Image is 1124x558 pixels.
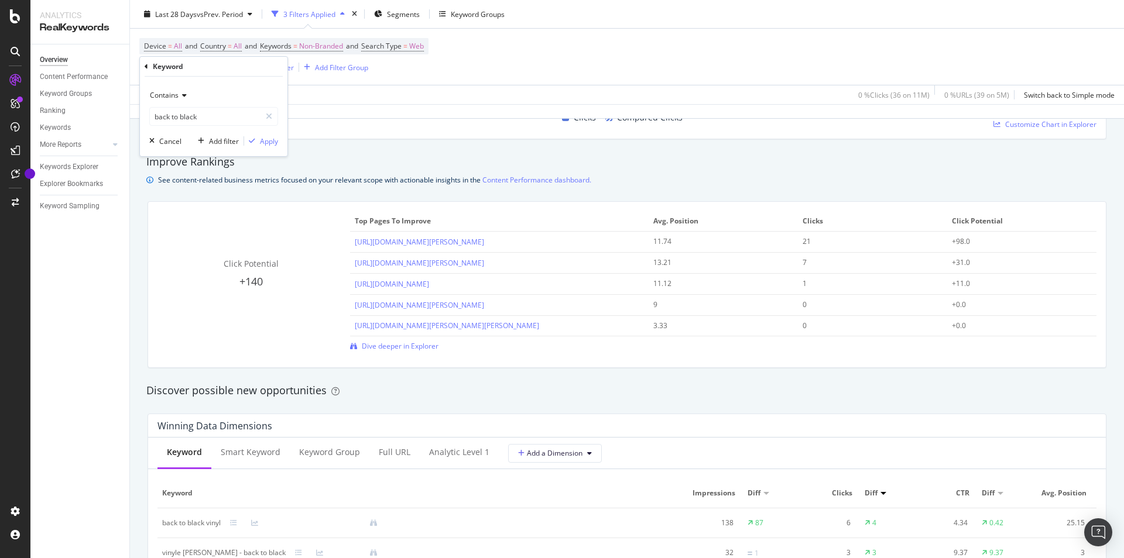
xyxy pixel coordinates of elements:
[144,41,166,51] span: Device
[40,71,121,83] a: Content Performance
[355,258,484,268] a: [URL][DOMAIN_NAME][PERSON_NAME]
[944,89,1009,99] div: 0 % URLs ( 39 on 5M )
[865,488,878,498] span: Diff
[40,139,81,151] div: More Reports
[260,136,278,146] div: Apply
[40,21,120,35] div: RealKeywords
[518,448,582,458] span: Add a Dimension
[283,9,335,19] div: 3 Filters Applied
[234,38,242,54] span: All
[429,446,489,458] div: analytic Level 1
[803,257,928,268] div: 7
[350,341,438,351] a: Dive deeper in Explorer
[197,9,243,19] span: vs Prev. Period
[952,321,1078,331] div: +0.0
[653,299,779,310] div: 9
[803,236,928,247] div: 21
[482,174,591,186] a: Content Performance dashboard.
[40,122,121,134] a: Keywords
[40,200,100,212] div: Keyword Sampling
[872,518,876,528] div: 4
[653,278,779,289] div: 11.12
[157,420,272,432] div: Winning Data Dimensions
[803,321,928,331] div: 0
[653,321,779,331] div: 3.33
[209,136,239,146] div: Add filter
[40,161,98,173] div: Keywords Explorer
[299,60,368,74] button: Add Filter Group
[806,488,852,498] span: Clicks
[146,383,1108,398] div: Discover possible new opportunities
[379,446,410,458] div: Full URL
[162,547,286,558] div: vinyle amy winehouse - back to black
[993,119,1096,129] a: Customize Chart in Explorer
[952,216,1089,226] span: Click Potential
[1040,518,1085,528] div: 25.15
[403,41,407,51] span: =
[162,518,221,528] div: back to black vinyl
[40,200,121,212] a: Keyword Sampling
[25,168,35,179] div: Tooltip anchor
[1084,518,1112,546] div: Open Intercom Messenger
[40,88,121,100] a: Keyword Groups
[167,446,202,458] div: Keyword
[989,547,1003,558] div: 9.37
[145,135,181,147] button: Cancel
[346,41,358,51] span: and
[315,62,368,72] div: Add Filter Group
[434,5,509,23] button: Keyword Groups
[146,154,1108,170] div: Improve Rankings
[1040,547,1085,558] div: 3
[40,54,68,66] div: Overview
[245,41,257,51] span: and
[806,518,851,528] div: 6
[952,299,1078,310] div: +0.0
[355,300,484,310] a: [URL][DOMAIN_NAME][PERSON_NAME]
[158,174,591,186] div: See content-related business metrics focused on your relevant scope with actionable insights in the
[267,5,349,23] button: 3 Filters Applied
[508,444,602,463] button: Add a Dimension
[239,274,263,288] span: +140
[155,9,197,19] span: Last 28 Days
[361,41,402,51] span: Search Type
[228,41,232,51] span: =
[1005,119,1096,129] span: Customize Chart in Explorer
[162,488,384,498] span: Keyword
[923,547,968,558] div: 9.37
[40,105,66,117] div: Ranking
[803,278,928,289] div: 1
[689,518,734,528] div: 138
[153,61,183,71] div: Keyword
[260,41,292,51] span: Keywords
[1019,85,1115,104] button: Switch back to Simple mode
[40,122,71,134] div: Keywords
[806,547,851,558] div: 3
[40,54,121,66] a: Overview
[748,552,752,555] img: Equal
[1024,89,1115,99] div: Switch back to Simple mode
[362,341,438,351] span: Dive deeper in Explorer
[803,299,928,310] div: 0
[653,257,779,268] div: 13.21
[923,488,969,498] span: CTR
[355,279,429,289] a: [URL][DOMAIN_NAME]
[299,446,360,458] div: Keyword Group
[40,105,121,117] a: Ranking
[689,547,734,558] div: 32
[409,38,424,54] span: Web
[185,41,197,51] span: and
[40,88,92,100] div: Keyword Groups
[40,178,121,190] a: Explorer Bookmarks
[40,178,103,190] div: Explorer Bookmarks
[872,547,876,558] div: 3
[221,446,280,458] div: Smart Keyword
[355,321,539,330] a: [URL][DOMAIN_NAME][PERSON_NAME][PERSON_NAME]
[40,71,108,83] div: Content Performance
[989,518,1003,528] div: 0.42
[349,8,359,20] div: times
[755,518,763,528] div: 87
[40,9,120,21] div: Analytics
[653,236,779,247] div: 11.74
[451,9,505,19] div: Keyword Groups
[299,38,343,54] span: Non-Branded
